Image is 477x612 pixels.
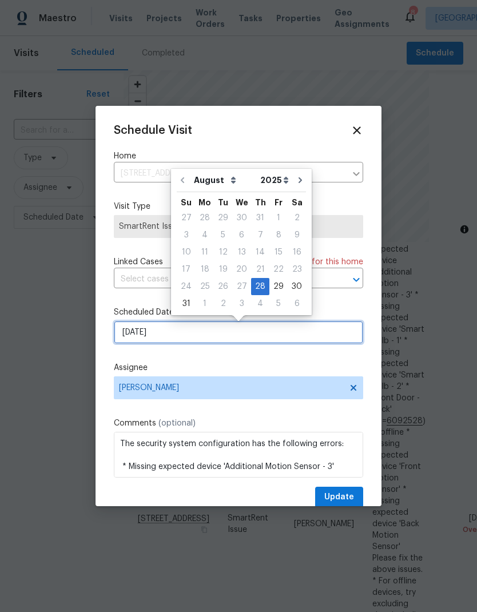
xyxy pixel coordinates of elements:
[232,278,251,295] div: Wed Aug 27 2025
[177,296,196,312] div: 31
[214,261,232,277] div: 19
[177,227,196,243] div: 3
[218,198,228,206] abbr: Tuesday
[288,279,306,295] div: 30
[198,198,211,206] abbr: Monday
[214,279,232,295] div: 26
[177,209,196,226] div: Sun Jul 27 2025
[114,201,363,212] label: Visit Type
[177,295,196,312] div: Sun Aug 31 2025
[251,244,269,261] div: Thu Aug 14 2025
[269,261,288,278] div: Fri Aug 22 2025
[158,419,196,427] span: (optional)
[269,296,288,312] div: 5
[251,210,269,226] div: 31
[251,278,269,295] div: Thu Aug 28 2025
[232,296,251,312] div: 3
[214,227,232,243] div: 5
[119,221,358,232] span: SmartRent Issue
[177,261,196,277] div: 17
[214,261,232,278] div: Tue Aug 19 2025
[214,226,232,244] div: Tue Aug 05 2025
[288,296,306,312] div: 6
[288,261,306,277] div: 23
[214,295,232,312] div: Tue Sep 02 2025
[255,198,266,206] abbr: Thursday
[114,362,363,373] label: Assignee
[196,244,214,261] div: Mon Aug 11 2025
[177,279,196,295] div: 24
[196,261,214,278] div: Mon Aug 18 2025
[232,261,251,278] div: Wed Aug 20 2025
[251,279,269,295] div: 28
[174,169,191,192] button: Go to previous month
[269,279,288,295] div: 29
[232,261,251,277] div: 20
[191,172,257,189] select: Month
[288,226,306,244] div: Sat Aug 09 2025
[288,278,306,295] div: Sat Aug 30 2025
[351,124,363,137] span: Close
[196,226,214,244] div: Mon Aug 04 2025
[214,209,232,226] div: Tue Jul 29 2025
[269,261,288,277] div: 22
[315,487,363,508] button: Update
[214,244,232,261] div: Tue Aug 12 2025
[196,278,214,295] div: Mon Aug 25 2025
[251,227,269,243] div: 7
[251,261,269,277] div: 21
[114,307,363,318] label: Scheduled Date
[251,261,269,278] div: Thu Aug 21 2025
[232,295,251,312] div: Wed Sep 03 2025
[236,198,248,206] abbr: Wednesday
[292,169,309,192] button: Go to next month
[251,244,269,260] div: 14
[114,271,331,288] input: Select cases
[275,198,283,206] abbr: Friday
[251,296,269,312] div: 4
[214,278,232,295] div: Tue Aug 26 2025
[251,226,269,244] div: Thu Aug 07 2025
[114,125,192,136] span: Schedule Visit
[269,244,288,261] div: Fri Aug 15 2025
[232,244,251,261] div: Wed Aug 13 2025
[114,256,163,268] span: Linked Cases
[114,321,363,344] input: M/D/YYYY
[196,279,214,295] div: 25
[288,227,306,243] div: 9
[181,198,192,206] abbr: Sunday
[177,226,196,244] div: Sun Aug 03 2025
[269,295,288,312] div: Fri Sep 05 2025
[292,198,303,206] abbr: Saturday
[114,432,363,478] textarea: The security system configuration has the following errors: * Missing expected device 'Additional...
[257,172,292,189] select: Year
[269,278,288,295] div: Fri Aug 29 2025
[196,210,214,226] div: 28
[196,296,214,312] div: 1
[177,278,196,295] div: Sun Aug 24 2025
[251,209,269,226] div: Thu Jul 31 2025
[348,272,364,288] button: Open
[232,210,251,226] div: 30
[114,418,363,429] label: Comments
[214,296,232,312] div: 2
[196,244,214,260] div: 11
[232,244,251,260] div: 13
[288,209,306,226] div: Sat Aug 02 2025
[177,261,196,278] div: Sun Aug 17 2025
[269,244,288,260] div: 15
[251,295,269,312] div: Thu Sep 04 2025
[288,261,306,278] div: Sat Aug 23 2025
[214,244,232,260] div: 12
[324,490,354,504] span: Update
[196,295,214,312] div: Mon Sep 01 2025
[269,227,288,243] div: 8
[288,210,306,226] div: 2
[214,210,232,226] div: 29
[114,150,363,162] label: Home
[119,383,343,392] span: [PERSON_NAME]
[177,210,196,226] div: 27
[288,244,306,261] div: Sat Aug 16 2025
[114,165,346,182] input: Enter in an address
[177,244,196,261] div: Sun Aug 10 2025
